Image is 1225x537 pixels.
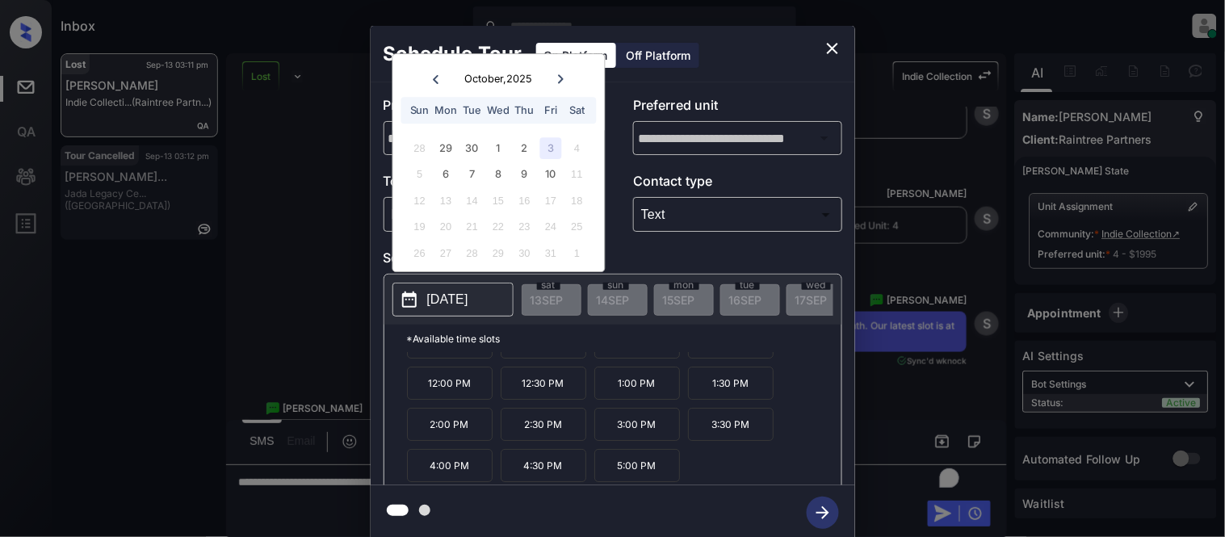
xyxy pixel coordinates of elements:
[409,242,430,264] div: Not available Sunday, October 26th, 2025
[488,190,510,212] div: Not available Wednesday, October 15th, 2025
[540,137,562,159] div: Choose Friday, October 3rd, 2025
[435,216,457,238] div: Not available Monday, October 20th, 2025
[392,283,514,317] button: [DATE]
[566,190,588,212] div: Not available Saturday, October 18th, 2025
[594,408,680,441] p: 3:00 PM
[371,26,535,82] h2: Schedule Tour
[514,137,535,159] div: Choose Thursday, October 2nd, 2025
[461,99,483,121] div: Tue
[407,408,493,441] p: 2:00 PM
[514,242,535,264] div: Not available Thursday, October 30th, 2025
[464,73,532,85] div: October , 2025
[633,95,842,121] p: Preferred unit
[435,190,457,212] div: Not available Monday, October 13th, 2025
[637,201,838,228] div: Text
[816,32,849,65] button: close
[594,449,680,482] p: 5:00 PM
[619,43,699,68] div: Off Platform
[501,408,586,441] p: 2:30 PM
[540,190,562,212] div: Not available Friday, October 17th, 2025
[566,164,588,186] div: Not available Saturday, October 11th, 2025
[409,99,430,121] div: Sun
[488,242,510,264] div: Not available Wednesday, October 29th, 2025
[407,449,493,482] p: 4:00 PM
[514,99,535,121] div: Thu
[566,99,588,121] div: Sat
[384,95,593,121] p: Preferred community
[501,449,586,482] p: 4:30 PM
[514,216,535,238] div: Not available Thursday, October 23rd, 2025
[488,216,510,238] div: Not available Wednesday, October 22nd, 2025
[488,137,510,159] div: Choose Wednesday, October 1st, 2025
[688,367,774,400] p: 1:30 PM
[435,164,457,186] div: Choose Monday, October 6th, 2025
[540,99,562,121] div: Fri
[384,248,842,274] p: Select slot
[540,216,562,238] div: Not available Friday, October 24th, 2025
[594,367,680,400] p: 1:00 PM
[566,242,588,264] div: Not available Saturday, November 1st, 2025
[461,190,483,212] div: Not available Tuesday, October 14th, 2025
[461,242,483,264] div: Not available Tuesday, October 28th, 2025
[409,137,430,159] div: Not available Sunday, September 28th, 2025
[435,99,457,121] div: Mon
[409,216,430,238] div: Not available Sunday, October 19th, 2025
[488,99,510,121] div: Wed
[536,43,616,68] div: On Platform
[407,325,841,353] p: *Available time slots
[566,137,588,159] div: Not available Saturday, October 4th, 2025
[514,190,535,212] div: Not available Thursday, October 16th, 2025
[388,201,589,228] div: In Person
[501,367,586,400] p: 12:30 PM
[797,492,849,534] button: btn-next
[427,290,468,309] p: [DATE]
[409,190,430,212] div: Not available Sunday, October 12th, 2025
[435,242,457,264] div: Not available Monday, October 27th, 2025
[398,135,599,266] div: month 2025-10
[688,408,774,441] p: 3:30 PM
[633,171,842,197] p: Contact type
[384,171,593,197] p: Tour type
[461,137,483,159] div: Choose Tuesday, September 30th, 2025
[407,367,493,400] p: 12:00 PM
[461,216,483,238] div: Not available Tuesday, October 21st, 2025
[514,164,535,186] div: Choose Thursday, October 9th, 2025
[435,137,457,159] div: Choose Monday, September 29th, 2025
[461,164,483,186] div: Choose Tuesday, October 7th, 2025
[566,216,588,238] div: Not available Saturday, October 25th, 2025
[540,164,562,186] div: Choose Friday, October 10th, 2025
[488,164,510,186] div: Choose Wednesday, October 8th, 2025
[540,242,562,264] div: Not available Friday, October 31st, 2025
[409,164,430,186] div: Not available Sunday, October 5th, 2025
